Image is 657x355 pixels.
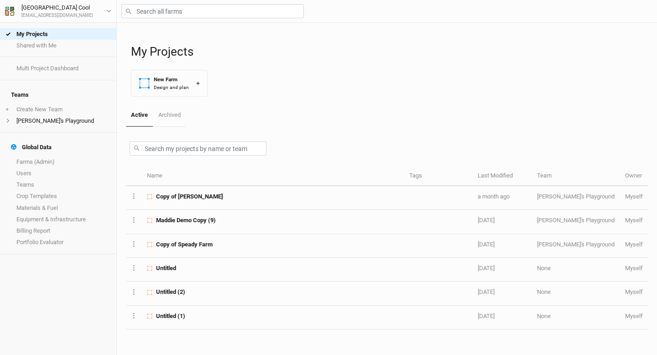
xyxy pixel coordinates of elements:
td: None [532,258,620,282]
h1: My Projects [131,45,648,59]
span: Maddie Demo Copy (9) [156,216,216,224]
a: Archived [153,104,185,126]
button: New FarmDesign and plan+ [131,70,208,97]
div: Design and plan [154,84,189,91]
td: None [532,282,620,305]
td: [PERSON_NAME]'s Playground [532,234,620,258]
span: madison@propagateag.com [625,217,643,224]
h4: Teams [5,86,111,104]
input: Search my projects by name or team [130,141,266,156]
td: None [532,306,620,329]
th: Owner [620,167,648,186]
span: Aug 5, 2025 4:17 PM [478,193,510,200]
div: Global Data [11,144,52,151]
input: Search all farms [121,4,304,18]
span: Untitled (2) [156,288,185,296]
div: + [196,78,200,88]
span: May 28, 2025 1:31 PM [478,217,495,224]
span: Nov 7, 2024 7:27 PM [478,313,495,319]
span: Mar 20, 2025 9:01 AM [478,265,495,271]
span: madison@propagateag.com [625,193,643,200]
th: Tags [404,167,473,186]
a: Active [126,104,153,127]
span: Untitled [156,264,176,272]
span: Apr 2, 2025 11:18 AM [478,241,495,248]
div: [GEOGRAPHIC_DATA] Cool [21,3,93,12]
div: [EMAIL_ADDRESS][DOMAIN_NAME] [21,12,93,19]
div: New Farm [154,76,189,84]
span: madison@propagateag.com [625,313,643,319]
span: Copy of Otis Miller [156,193,223,201]
button: [GEOGRAPHIC_DATA] Cool[EMAIL_ADDRESS][DOMAIN_NAME] [5,3,112,19]
span: Untitled (1) [156,312,185,320]
span: madison@propagateag.com [625,241,643,248]
td: [PERSON_NAME]'s Playground [532,210,620,234]
span: Mar 9, 2025 5:41 PM [478,288,495,295]
th: Last Modified [473,167,532,186]
span: madison@propagateag.com [625,265,643,271]
span: + [5,106,9,113]
span: Copy of Speady Farm [156,240,213,249]
td: [PERSON_NAME]'s Playground [532,186,620,210]
th: Team [532,167,620,186]
span: madison@propagateag.com [625,288,643,295]
th: Name [142,167,404,186]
